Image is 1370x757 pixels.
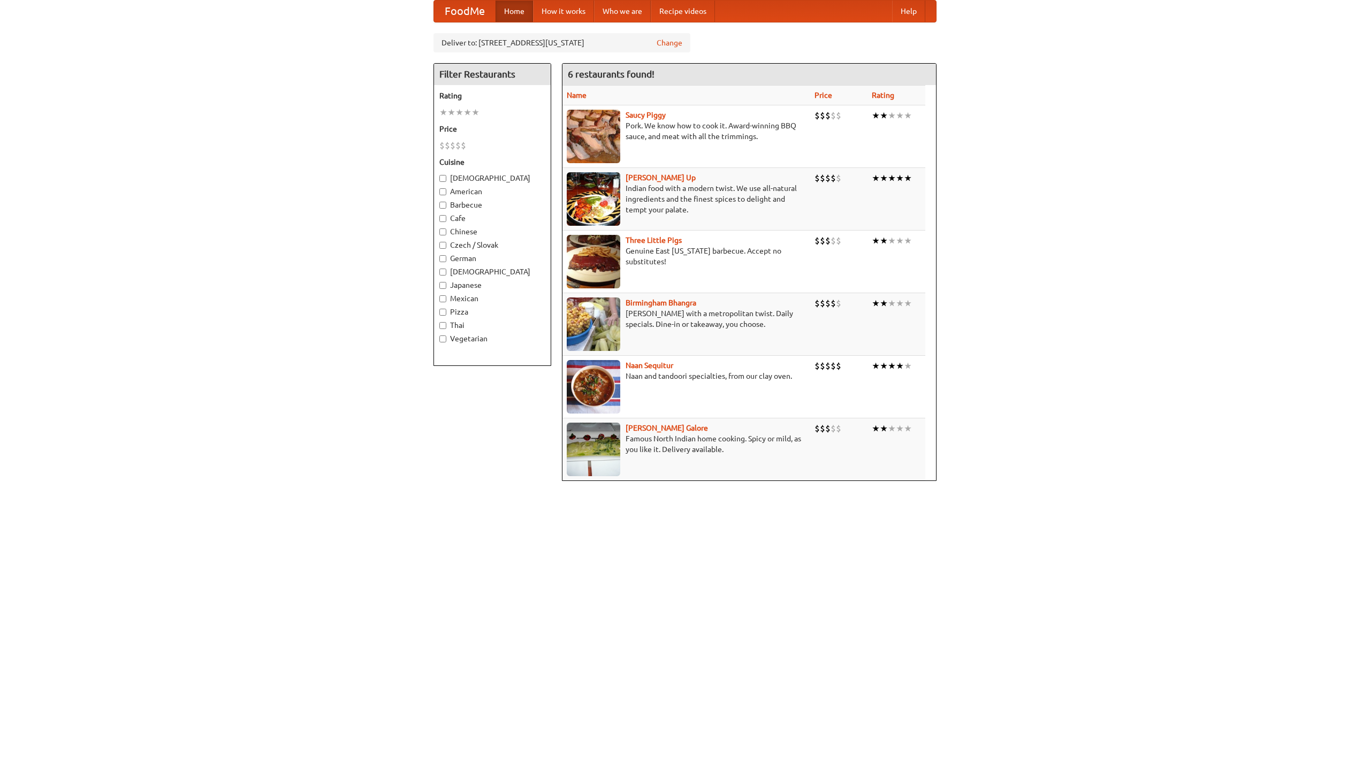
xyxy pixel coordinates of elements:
[567,371,806,381] p: Naan and tandoori specialties, from our clay oven.
[896,172,904,184] li: ★
[439,282,446,289] input: Japanese
[455,106,463,118] li: ★
[567,360,620,414] img: naansequitur.jpg
[880,172,888,184] li: ★
[872,172,880,184] li: ★
[626,111,666,119] a: Saucy Piggy
[820,110,825,121] li: $
[872,297,880,309] li: ★
[445,140,450,151] li: $
[880,235,888,247] li: ★
[836,360,841,372] li: $
[439,106,447,118] li: ★
[626,299,696,307] a: Birmingham Bhangra
[594,1,651,22] a: Who we are
[831,110,836,121] li: $
[434,64,551,85] h4: Filter Restaurants
[872,360,880,372] li: ★
[439,333,545,344] label: Vegetarian
[904,172,912,184] li: ★
[567,235,620,288] img: littlepigs.jpg
[439,266,545,277] label: [DEMOGRAPHIC_DATA]
[825,235,831,247] li: $
[447,106,455,118] li: ★
[820,360,825,372] li: $
[815,110,820,121] li: $
[888,235,896,247] li: ★
[892,1,925,22] a: Help
[439,140,445,151] li: $
[439,186,545,197] label: American
[439,293,545,304] label: Mexican
[439,202,446,209] input: Barbecue
[904,423,912,434] li: ★
[888,360,896,372] li: ★
[439,200,545,210] label: Barbecue
[896,297,904,309] li: ★
[815,172,820,184] li: $
[439,90,545,101] h5: Rating
[657,37,682,48] a: Change
[836,172,841,184] li: $
[896,235,904,247] li: ★
[904,110,912,121] li: ★
[820,172,825,184] li: $
[872,423,880,434] li: ★
[439,215,446,222] input: Cafe
[825,110,831,121] li: $
[880,110,888,121] li: ★
[626,361,673,370] a: Naan Sequitur
[836,297,841,309] li: $
[831,235,836,247] li: $
[825,172,831,184] li: $
[888,110,896,121] li: ★
[439,307,545,317] label: Pizza
[567,91,587,100] a: Name
[567,120,806,142] p: Pork. We know how to cook it. Award-winning BBQ sauce, and meat with all the trimmings.
[568,69,654,79] ng-pluralize: 6 restaurants found!
[434,1,496,22] a: FoodMe
[896,360,904,372] li: ★
[831,360,836,372] li: $
[567,433,806,455] p: Famous North Indian home cooking. Spicy or mild, as you like it. Delivery available.
[496,1,533,22] a: Home
[872,110,880,121] li: ★
[439,124,545,134] h5: Price
[567,246,806,267] p: Genuine East [US_STATE] barbecue. Accept no substitutes!
[815,297,820,309] li: $
[433,33,690,52] div: Deliver to: [STREET_ADDRESS][US_STATE]
[567,308,806,330] p: [PERSON_NAME] with a metropolitan twist. Daily specials. Dine-in or takeaway, you choose.
[888,172,896,184] li: ★
[439,309,446,316] input: Pizza
[896,423,904,434] li: ★
[836,423,841,434] li: $
[461,140,466,151] li: $
[836,110,841,121] li: $
[439,173,545,183] label: [DEMOGRAPHIC_DATA]
[439,280,545,290] label: Japanese
[904,360,912,372] li: ★
[567,423,620,476] img: currygalore.jpg
[888,297,896,309] li: ★
[626,236,682,244] b: Three Little Pigs
[533,1,594,22] a: How it works
[567,183,806,215] p: Indian food with a modern twist. We use all-natural ingredients and the finest spices to delight ...
[626,173,696,182] a: [PERSON_NAME] Up
[463,106,471,118] li: ★
[567,297,620,351] img: bhangra.jpg
[626,424,708,432] a: [PERSON_NAME] Galore
[815,360,820,372] li: $
[825,297,831,309] li: $
[831,297,836,309] li: $
[439,255,446,262] input: German
[896,110,904,121] li: ★
[820,423,825,434] li: $
[439,188,446,195] input: American
[471,106,479,118] li: ★
[439,242,446,249] input: Czech / Slovak
[439,226,545,237] label: Chinese
[439,240,545,250] label: Czech / Slovak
